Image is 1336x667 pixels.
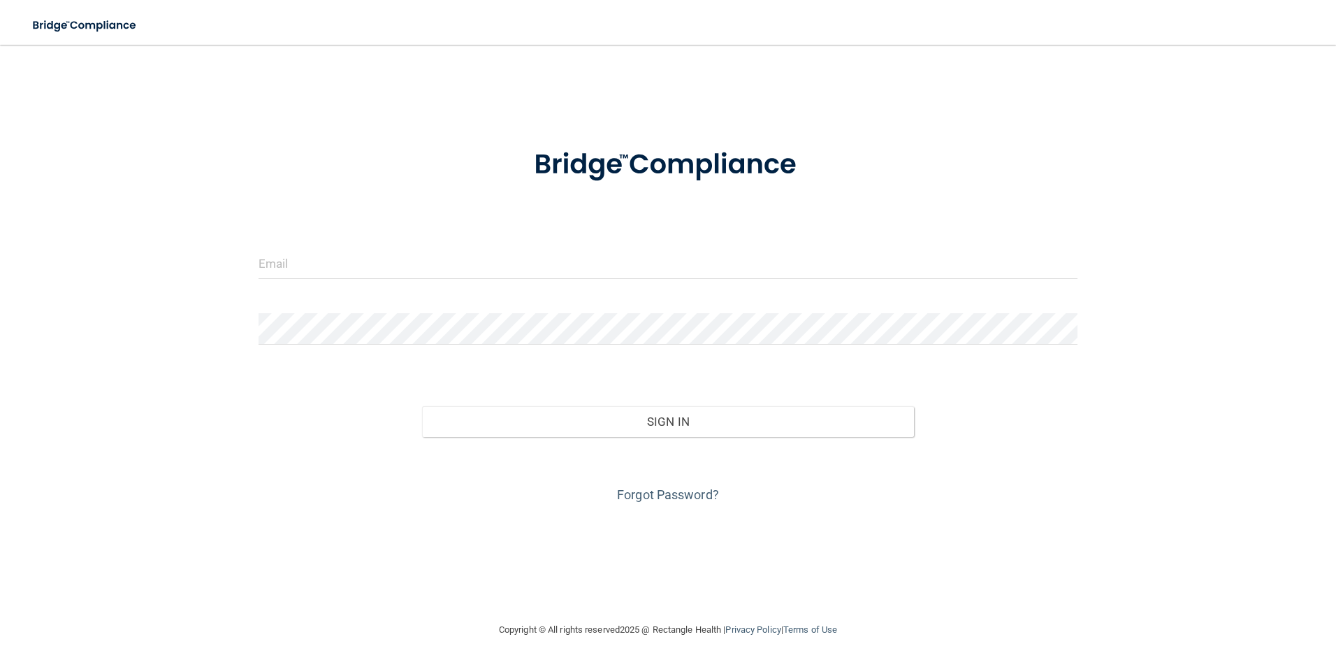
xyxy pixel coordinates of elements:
[505,129,831,201] img: bridge_compliance_login_screen.278c3ca4.svg
[413,608,923,652] div: Copyright © All rights reserved 2025 @ Rectangle Health | |
[21,11,150,40] img: bridge_compliance_login_screen.278c3ca4.svg
[422,406,914,437] button: Sign In
[783,624,837,635] a: Terms of Use
[725,624,780,635] a: Privacy Policy
[617,487,719,502] a: Forgot Password?
[259,248,1078,279] input: Email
